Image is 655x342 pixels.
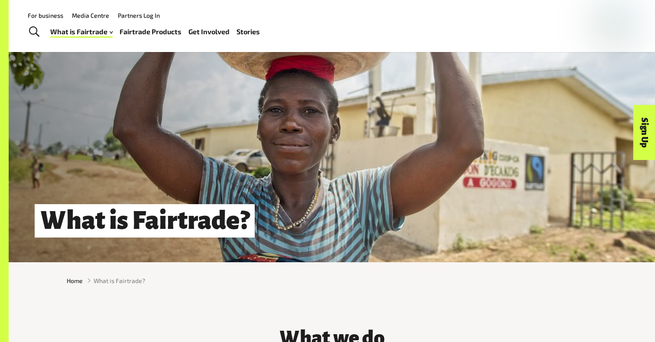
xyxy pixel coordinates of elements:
[67,276,83,285] a: Home
[72,12,109,19] a: Media Centre
[94,276,145,285] span: What is Fairtrade?
[28,12,63,19] a: For business
[23,21,45,43] a: Toggle Search
[597,8,631,44] img: Fairtrade Australia New Zealand logo
[50,26,113,38] a: What is Fairtrade
[120,26,182,38] a: Fairtrade Products
[237,26,260,38] a: Stories
[188,26,230,38] a: Get Involved
[35,204,255,238] h1: What is Fairtrade?
[118,12,160,19] a: Partners Log In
